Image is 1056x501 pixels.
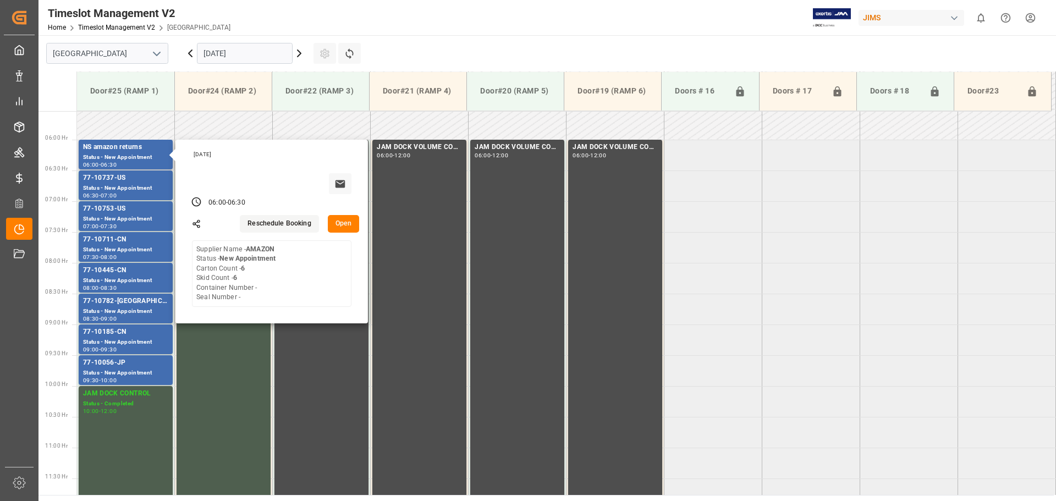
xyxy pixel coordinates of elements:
[241,265,245,272] b: 6
[99,347,101,352] div: -
[83,338,168,347] div: Status - New Appointment
[491,153,492,158] div: -
[768,81,827,102] div: Doors # 17
[45,289,68,295] span: 08:30 Hr
[859,7,969,28] button: JIMS
[83,327,168,338] div: 77-10185-CN
[377,153,393,158] div: 06:00
[83,153,168,162] div: Status - New Appointment
[48,24,66,31] a: Home
[233,274,237,282] b: 6
[993,5,1018,30] button: Help Center
[45,474,68,480] span: 11:30 Hr
[45,166,68,172] span: 06:30 Hr
[83,378,99,383] div: 09:30
[573,81,652,101] div: Door#19 (RAMP 6)
[573,153,588,158] div: 06:00
[99,193,101,198] div: -
[588,153,590,158] div: -
[83,265,168,276] div: 77-10445-CN
[197,43,293,64] input: DD.MM.YYYY
[45,381,68,387] span: 10:00 Hr
[45,320,68,326] span: 09:00 Hr
[83,399,168,409] div: Status - Completed
[99,316,101,321] div: -
[866,81,925,102] div: Doors # 18
[101,409,117,414] div: 12:00
[83,162,99,167] div: 06:00
[83,316,99,321] div: 08:30
[99,162,101,167] div: -
[246,245,274,253] b: AMAZON
[101,285,117,290] div: 08:30
[45,412,68,418] span: 10:30 Hr
[83,214,168,224] div: Status - New Appointment
[45,350,68,356] span: 09:30 Hr
[101,316,117,321] div: 09:00
[45,227,68,233] span: 07:30 Hr
[378,81,458,101] div: Door#21 (RAMP 4)
[83,245,168,255] div: Status - New Appointment
[83,234,168,245] div: 77-10711-CN
[208,198,226,208] div: 06:00
[101,162,117,167] div: 06:30
[219,255,276,262] b: New Appointment
[45,196,68,202] span: 07:00 Hr
[83,142,168,153] div: NS amazon returns
[83,409,99,414] div: 10:00
[101,224,117,229] div: 07:30
[190,151,356,158] div: [DATE]
[83,388,168,399] div: JAM DOCK CONTROL
[83,276,168,285] div: Status - New Appointment
[86,81,166,101] div: Door#25 (RAMP 1)
[45,258,68,264] span: 08:00 Hr
[476,81,555,101] div: Door#20 (RAMP 5)
[83,193,99,198] div: 06:30
[963,81,1022,102] div: Door#23
[45,135,68,141] span: 06:00 Hr
[83,173,168,184] div: 77-10737-US
[46,43,168,64] input: Type to search/select
[83,224,99,229] div: 07:00
[393,153,394,158] div: -
[83,357,168,368] div: 77-10056-JP
[83,203,168,214] div: 77-10753-US
[83,255,99,260] div: 07:30
[78,24,155,31] a: Timeslot Management V2
[45,443,68,449] span: 11:00 Hr
[969,5,993,30] button: show 0 new notifications
[101,347,117,352] div: 09:30
[101,378,117,383] div: 10:00
[492,153,508,158] div: 12:00
[99,255,101,260] div: -
[281,81,360,101] div: Door#22 (RAMP 3)
[228,198,245,208] div: 06:30
[83,307,168,316] div: Status - New Appointment
[475,153,491,158] div: 06:00
[99,378,101,383] div: -
[83,368,168,378] div: Status - New Appointment
[101,193,117,198] div: 07:00
[99,285,101,290] div: -
[590,153,606,158] div: 12:00
[377,142,462,153] div: JAM DOCK VOLUME CONTROL
[83,285,99,290] div: 08:00
[99,409,101,414] div: -
[184,81,263,101] div: Door#24 (RAMP 2)
[101,255,117,260] div: 08:00
[196,245,276,302] div: Supplier Name - Status - Carton Count - Skid Count - Container Number - Seal Number -
[475,142,560,153] div: JAM DOCK VOLUME CONTROL
[83,184,168,193] div: Status - New Appointment
[859,10,964,26] div: JIMS
[83,296,168,307] div: 77-10782-[GEOGRAPHIC_DATA]
[328,215,360,233] button: Open
[83,347,99,352] div: 09:00
[240,215,318,233] button: Reschedule Booking
[148,45,164,62] button: open menu
[813,8,851,27] img: Exertis%20JAM%20-%20Email%20Logo.jpg_1722504956.jpg
[573,142,658,153] div: JAM DOCK VOLUME CONTROL
[670,81,729,102] div: Doors # 16
[48,5,230,21] div: Timeslot Management V2
[99,224,101,229] div: -
[226,198,228,208] div: -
